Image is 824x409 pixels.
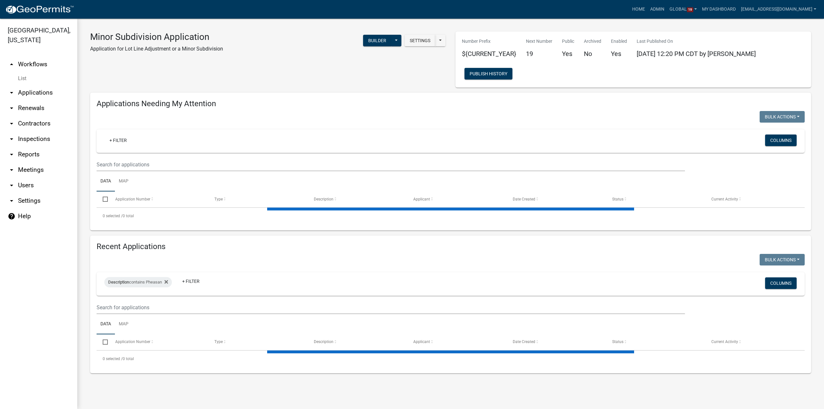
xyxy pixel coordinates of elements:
[648,3,667,15] a: Admin
[363,35,391,46] button: Builder
[109,191,208,207] datatable-header-cell: Application Number
[513,197,535,201] span: Date Created
[115,314,132,335] a: Map
[711,339,738,344] span: Current Activity
[108,280,129,284] span: Description
[314,197,333,201] span: Description
[109,334,208,350] datatable-header-cell: Application Number
[611,38,627,45] p: Enabled
[97,242,805,251] h4: Recent Applications
[606,334,705,350] datatable-header-cell: Status
[705,334,805,350] datatable-header-cell: Current Activity
[97,334,109,350] datatable-header-cell: Select
[115,171,132,192] a: Map
[611,50,627,58] h5: Yes
[97,171,115,192] a: Data
[464,72,512,77] wm-modal-confirm: Workflow Publish History
[526,38,552,45] p: Next Number
[637,38,756,45] p: Last Published On
[208,334,308,350] datatable-header-cell: Type
[630,3,648,15] a: Home
[8,89,15,97] i: arrow_drop_down
[507,191,606,207] datatable-header-cell: Date Created
[103,214,123,218] span: 0 selected /
[667,3,700,15] a: Global19
[214,197,223,201] span: Type
[8,166,15,174] i: arrow_drop_down
[103,357,123,361] span: 0 selected /
[407,191,507,207] datatable-header-cell: Applicant
[177,275,205,287] a: + Filter
[584,38,601,45] p: Archived
[115,339,150,344] span: Application Number
[760,254,805,265] button: Bulk Actions
[562,50,574,58] h5: Yes
[97,208,805,224] div: 0 total
[308,334,407,350] datatable-header-cell: Description
[711,197,738,201] span: Current Activity
[407,334,507,350] datatable-header-cell: Applicant
[405,35,435,46] button: Settings
[612,339,623,344] span: Status
[562,38,574,45] p: Public
[97,191,109,207] datatable-header-cell: Select
[462,50,516,58] h5: ${CURRENT_YEAR}
[738,3,819,15] a: [EMAIL_ADDRESS][DOMAIN_NAME]
[208,191,308,207] datatable-header-cell: Type
[462,38,516,45] p: Number Prefix
[8,120,15,127] i: arrow_drop_down
[464,68,512,79] button: Publish History
[8,135,15,143] i: arrow_drop_down
[8,151,15,158] i: arrow_drop_down
[308,191,407,207] datatable-header-cell: Description
[760,111,805,123] button: Bulk Actions
[97,351,805,367] div: 0 total
[8,197,15,205] i: arrow_drop_down
[606,191,705,207] datatable-header-cell: Status
[8,212,15,220] i: help
[513,339,535,344] span: Date Created
[90,32,223,42] h3: Minor Subdivision Application
[8,181,15,189] i: arrow_drop_down
[687,7,693,13] span: 19
[526,50,552,58] h5: 19
[765,135,797,146] button: Columns
[705,191,805,207] datatable-header-cell: Current Activity
[507,334,606,350] datatable-header-cell: Date Created
[584,50,601,58] h5: No
[90,45,223,53] p: Application for Lot Line Adjustment or a Minor Subdivision
[699,3,738,15] a: My Dashboard
[314,339,333,344] span: Description
[413,339,430,344] span: Applicant
[97,301,685,314] input: Search for applications
[765,277,797,289] button: Columns
[8,104,15,112] i: arrow_drop_down
[97,158,685,171] input: Search for applications
[612,197,623,201] span: Status
[8,60,15,68] i: arrow_drop_up
[97,314,115,335] a: Data
[115,197,150,201] span: Application Number
[104,277,172,287] div: contains Pheasan
[104,135,132,146] a: + Filter
[214,339,223,344] span: Type
[413,197,430,201] span: Applicant
[637,50,756,58] span: [DATE] 12:20 PM CDT by [PERSON_NAME]
[97,99,805,108] h4: Applications Needing My Attention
